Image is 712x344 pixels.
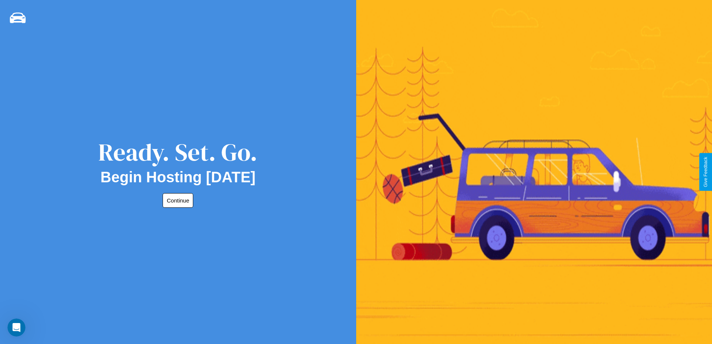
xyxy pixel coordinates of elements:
[703,157,708,187] div: Give Feedback
[7,319,25,337] iframe: Intercom live chat
[101,169,256,186] h2: Begin Hosting [DATE]
[98,136,258,169] div: Ready. Set. Go.
[163,193,193,208] button: Continue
